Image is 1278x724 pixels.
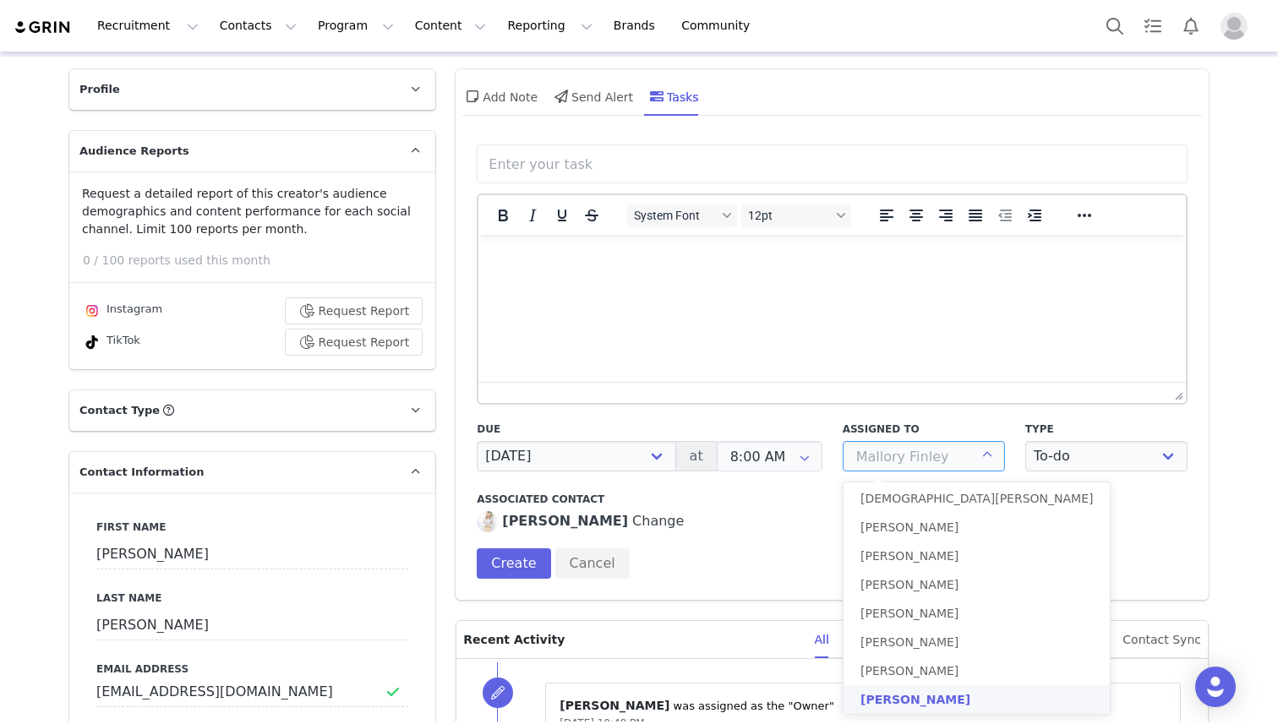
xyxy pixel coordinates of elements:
[577,204,606,227] button: Strikethrough
[82,185,423,238] p: Request a detailed report of this creator's audience demographics and content performance for eac...
[741,204,851,227] button: Font sizes
[671,7,767,45] a: Community
[481,149,1183,179] input: Enter your task
[1134,7,1171,45] a: Tasks
[860,664,958,678] span: [PERSON_NAME]
[96,677,408,707] input: Email Address
[405,7,497,45] button: Content
[931,204,960,227] button: Align right
[477,511,498,532] img: Ashley Haynes
[1210,13,1264,40] button: Profile
[96,520,408,535] label: First Name
[961,204,990,227] button: Justify
[478,235,1186,382] iframe: Rich Text Area
[843,422,1005,437] label: Assigned to
[96,591,408,606] label: Last Name
[555,548,630,579] button: Cancel
[627,204,737,227] button: Fonts
[1025,422,1188,437] label: Type
[860,607,958,620] span: [PERSON_NAME]
[1122,621,1201,659] div: Contact Sync
[843,441,1005,471] input: Mallory Finley
[477,422,822,437] label: Due
[872,204,901,227] button: Align left
[1070,204,1099,227] button: Reveal or hide additional toolbar items
[1096,7,1133,45] button: Search
[308,7,404,45] button: Program
[860,549,958,563] span: [PERSON_NAME]
[477,492,1188,507] label: Associated Contact
[79,81,120,98] span: Profile
[717,441,822,471] input: Time
[634,209,717,222] span: System Font
[85,304,99,318] img: instagram.svg
[551,76,633,117] div: Send Alert
[1020,204,1049,227] button: Increase indent
[1221,13,1248,40] img: placeholder-profile.jpg
[489,204,517,227] button: Bold
[902,204,931,227] button: Align center
[96,661,408,677] label: Email Address
[748,209,831,222] span: 12pt
[14,19,73,35] img: grin logo
[462,76,538,117] div: Add Note
[82,301,162,321] div: Instagram
[210,7,307,45] button: Contacts
[463,621,800,658] p: Recent Activity
[860,520,958,534] span: [PERSON_NAME]
[285,329,423,356] button: Request Report
[991,204,1019,227] button: Decrease indent
[477,511,628,532] a: [PERSON_NAME]
[647,76,699,117] div: Tasks
[548,204,576,227] button: Underline
[477,548,550,579] button: Create
[82,332,140,352] div: TikTok
[87,7,209,45] button: Recruitment
[1172,7,1210,45] button: Notifications
[79,464,204,481] span: Contact Information
[518,204,547,227] button: Italic
[860,693,970,706] span: [PERSON_NAME]
[497,7,602,45] button: Reporting
[502,511,628,531] div: [PERSON_NAME]
[860,635,958,649] span: [PERSON_NAME]
[1168,383,1186,403] div: Press the Up and Down arrow keys to resize the editor.
[285,297,423,324] button: Request Report
[860,492,1093,505] span: [DEMOGRAPHIC_DATA][PERSON_NAME]
[79,402,160,419] span: Contact Type
[815,621,829,659] div: All
[632,513,684,529] a: Change
[560,699,669,712] span: [PERSON_NAME]
[860,578,958,591] span: [PERSON_NAME]
[560,697,1166,715] p: ⁨ ⁩ was assigned as the "Owner"
[79,143,189,160] span: Audience Reports
[1195,667,1236,707] div: Open Intercom Messenger
[603,7,670,45] a: Brands
[83,252,435,269] p: 0 / 100 reports used this month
